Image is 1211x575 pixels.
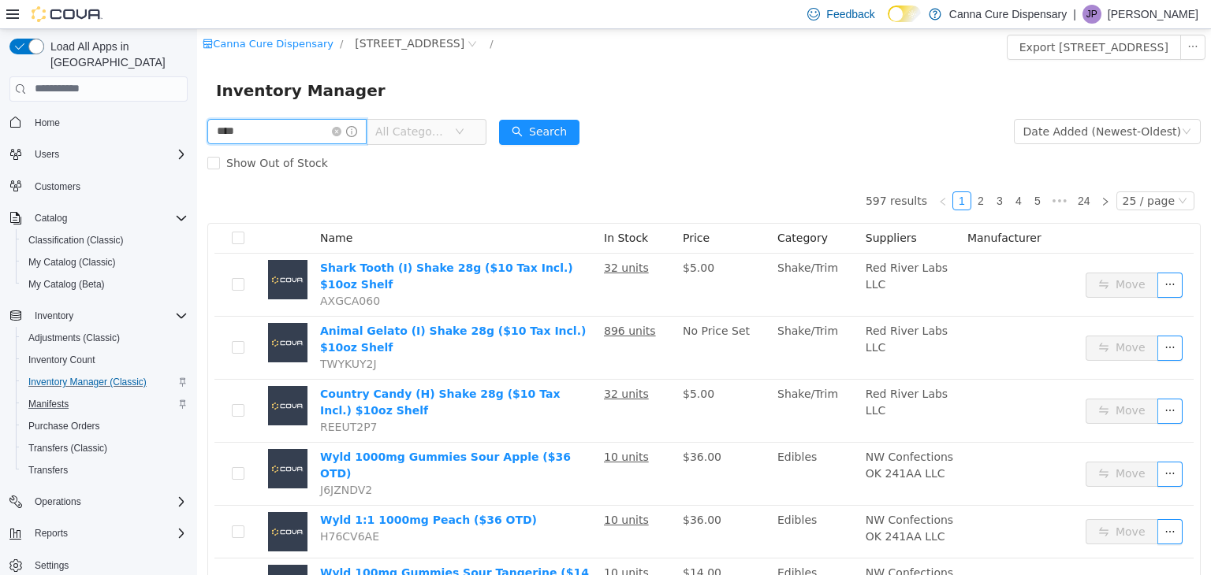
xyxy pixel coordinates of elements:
a: Manifests [22,395,75,414]
span: $5.00 [486,358,517,371]
div: Date Added (Newest-Oldest) [826,91,984,114]
span: J6JZNDV2 [123,454,175,467]
div: 25 / page [926,163,978,180]
span: Adjustments (Classic) [22,328,188,347]
td: Shake/Trim [574,287,662,351]
u: 10 units [407,484,452,497]
span: / [143,9,146,20]
span: REEUT2P7 [123,391,180,404]
button: icon: ellipsis [983,6,1008,31]
div: James Pasmore [1082,5,1101,24]
span: Red River Labs LLC [669,295,751,325]
button: icon: swapMove [889,243,961,269]
span: Price [486,202,512,215]
a: icon: shopCanna Cure Dispensary [6,9,136,20]
i: icon: right [904,168,913,177]
span: Feedback [826,6,874,22]
button: Transfers (Classic) [16,437,194,459]
button: icon: ellipsis [960,369,986,395]
span: Inventory [28,306,188,325]
a: Purchase Orders [22,417,106,436]
span: $14.00 [486,537,524,550]
button: Purchase Orders [16,415,194,437]
span: Transfers (Classic) [28,442,107,454]
u: 10 units [407,537,452,550]
button: icon: swapMove [889,306,961,332]
span: Purchase Orders [22,417,188,436]
span: NW Confections OK 241AA LLC [669,537,756,566]
span: NW Confections OK 241AA LLC [669,484,756,514]
button: icon: ellipsis [960,306,986,332]
a: 1 [756,163,773,180]
button: icon: searchSearch [302,91,382,116]
span: Purchase Orders [28,420,100,432]
img: Wyld 1000mg Gummies Sour Apple ($36 OTD) placeholder [71,420,110,459]
button: icon: ellipsis [960,432,986,458]
span: AXGCA060 [123,265,183,278]
a: Shark Tooth (I) Shake 28g ($10 Tax Incl.) $10oz Shelf [123,232,376,262]
span: Operations [35,495,81,508]
span: / [293,9,296,20]
span: Adjustments (Classic) [28,332,120,344]
span: Users [35,148,59,161]
li: 2 [774,162,793,181]
li: 5 [831,162,850,181]
span: Transfers [22,461,188,480]
button: Home [3,111,194,134]
span: 15 E 4th St [158,6,267,23]
span: Inventory Count [22,351,188,369]
li: 3 [793,162,812,181]
button: Transfers [16,459,194,481]
span: My Catalog (Classic) [22,253,188,272]
span: My Catalog (Beta) [28,278,105,291]
span: Transfers (Classic) [22,439,188,458]
button: Inventory Count [16,349,194,371]
span: Name [123,202,155,215]
button: Operations [3,491,194,513]
button: Manifests [16,393,194,415]
span: Load All Apps in [GEOGRAPHIC_DATA] [44,39,188,70]
i: icon: shop [6,9,16,20]
span: $36.00 [486,484,524,497]
span: NW Confections OK 241AA LLC [669,421,756,451]
td: Edibles [574,477,662,529]
span: Customers [35,180,80,193]
button: icon: swapMove [889,490,961,515]
span: Reports [28,524,188,543]
img: Cova [32,6,102,22]
button: Export [STREET_ADDRESS] [810,6,984,31]
a: Wyld 1:1 1000mg Peach ($36 OTD) [123,484,340,497]
u: 32 units [407,358,452,371]
span: Settings [35,559,69,572]
span: Red River Labs LLC [669,232,751,262]
i: icon: down [258,98,267,109]
a: Transfers [22,461,74,480]
button: Classification (Classic) [16,229,194,251]
img: Animal Gelato (I) Shake 28g ($10 Tax Incl.) $10oz Shelf placeholder [71,294,110,333]
img: Wyld 1:1 1000mg Peach ($36 OTD) placeholder [71,483,110,522]
a: 5 [832,163,849,180]
span: Home [28,113,188,132]
a: Transfers (Classic) [22,439,114,458]
img: Shark Tooth (I) Shake 28g ($10 Tax Incl.) $10oz Shelf placeholder [71,231,110,270]
span: H76CV6AE [123,501,182,514]
li: Next Page [899,162,918,181]
button: Users [28,145,65,164]
span: Catalog [35,212,67,224]
span: Inventory [35,310,73,322]
a: Inventory Count [22,351,102,369]
a: Country Candy (H) Shake 28g ($10 Tax Incl.) $10oz Shelf [123,358,363,388]
button: Inventory Manager (Classic) [16,371,194,393]
li: Previous Page [736,162,755,181]
span: Show Out of Stock [23,128,137,140]
span: Manufacturer [770,202,844,215]
span: Red River Labs LLC [669,358,751,388]
li: 4 [812,162,831,181]
button: Operations [28,492,88,511]
button: icon: ellipsis [960,490,986,515]
a: My Catalog (Beta) [22,275,111,294]
span: No Price Set [486,295,553,308]
button: Inventory [3,305,194,327]
span: Home [35,117,60,129]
